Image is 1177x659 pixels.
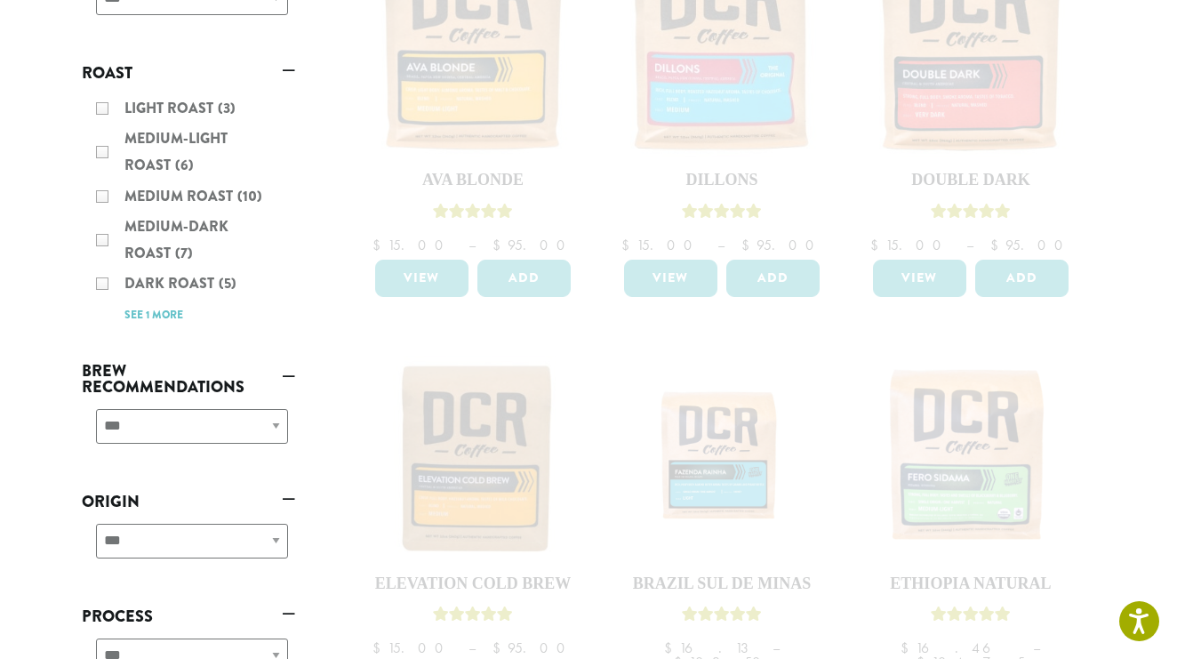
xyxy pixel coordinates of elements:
[82,88,295,334] div: Roast
[82,356,295,402] a: Brew Recommendations
[82,486,295,517] a: Origin
[82,517,295,580] div: Origin
[82,58,295,88] a: Roast
[82,601,295,631] a: Process
[82,402,295,465] div: Brew Recommendations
